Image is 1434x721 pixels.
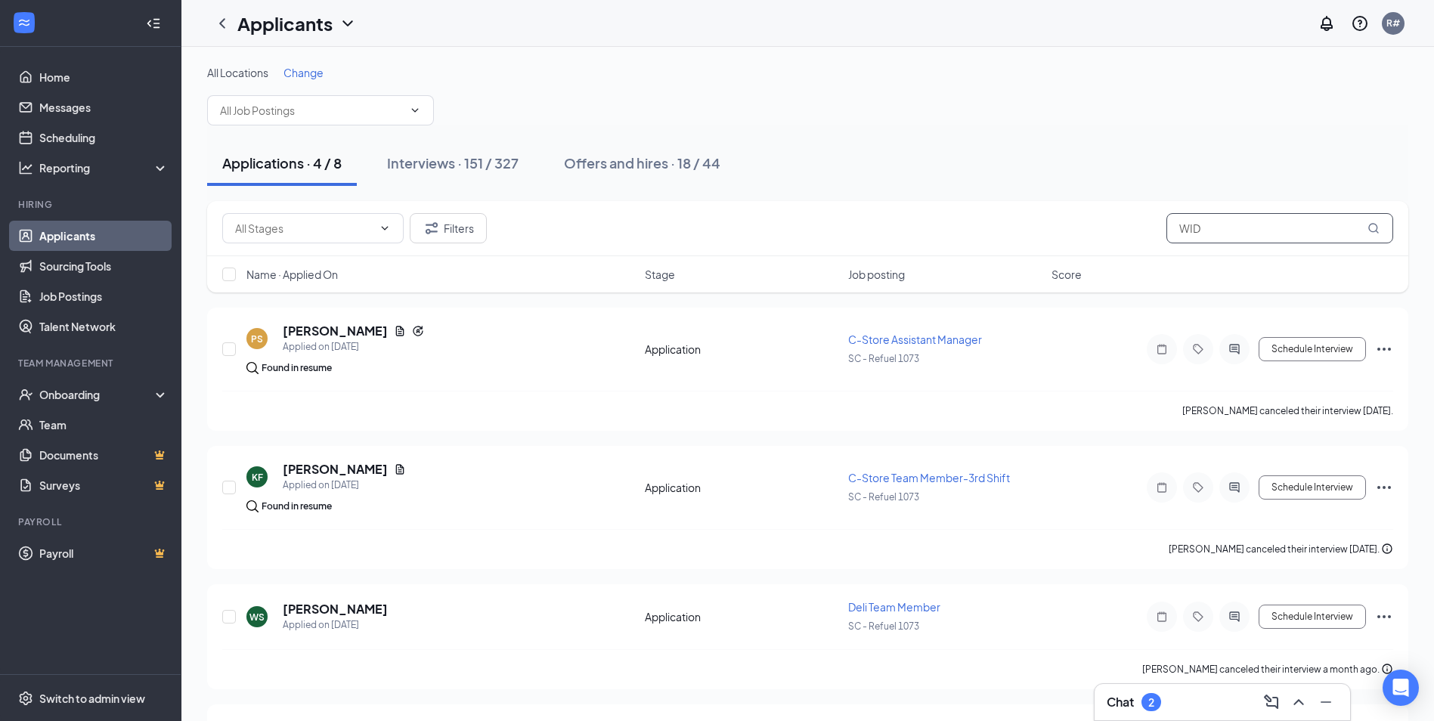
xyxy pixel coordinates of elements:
[1225,611,1244,623] svg: ActiveChat
[246,362,259,374] img: search.bf7aa3482b7795d4f01b.svg
[39,387,156,402] div: Onboarding
[645,267,675,282] span: Stage
[18,387,33,402] svg: UserCheck
[1259,475,1366,500] button: Schedule Interview
[39,221,169,251] a: Applicants
[1189,611,1207,623] svg: Tag
[394,325,406,337] svg: Document
[848,600,940,614] span: Deli Team Member
[283,478,406,493] div: Applied on [DATE]
[249,611,265,624] div: WS
[39,160,169,175] div: Reporting
[39,691,145,706] div: Switch to admin view
[39,62,169,92] a: Home
[379,222,391,234] svg: ChevronDown
[222,153,342,172] div: Applications · 4 / 8
[283,66,324,79] span: Change
[39,410,169,440] a: Team
[18,357,166,370] div: Team Management
[1287,690,1311,714] button: ChevronUp
[848,471,1010,484] span: C-Store Team Member-3rd Shift
[1182,404,1393,419] div: [PERSON_NAME] canceled their interview [DATE].
[262,360,332,376] div: Found in resume
[423,219,441,237] svg: Filter
[1259,690,1284,714] button: ComposeMessage
[235,220,373,237] input: All Stages
[1153,343,1171,355] svg: Note
[410,213,487,243] button: Filter Filters
[39,470,169,500] a: SurveysCrown
[848,333,982,346] span: C-Store Assistant Manager
[39,92,169,122] a: Messages
[1107,694,1134,710] h3: Chat
[246,500,259,512] img: search.bf7aa3482b7795d4f01b.svg
[409,104,421,116] svg: ChevronDown
[1375,608,1393,626] svg: Ellipses
[39,538,169,568] a: PayrollCrown
[394,463,406,475] svg: Document
[1153,611,1171,623] svg: Note
[848,491,919,503] span: SC - Refuel 1073
[645,480,839,495] div: Application
[252,471,263,484] div: KF
[18,515,166,528] div: Payroll
[848,353,919,364] span: SC - Refuel 1073
[39,251,169,281] a: Sourcing Tools
[1351,14,1369,32] svg: QuestionInfo
[39,440,169,470] a: DocumentsCrown
[1367,222,1380,234] svg: MagnifyingGlass
[246,267,338,282] span: Name · Applied On
[412,325,424,337] svg: Reapply
[1259,605,1366,629] button: Schedule Interview
[1375,478,1393,497] svg: Ellipses
[1290,693,1308,711] svg: ChevronUp
[1375,340,1393,358] svg: Ellipses
[848,267,905,282] span: Job posting
[1166,213,1393,243] input: Search in applications
[1189,343,1207,355] svg: Tag
[283,323,388,339] h5: [PERSON_NAME]
[283,339,424,354] div: Applied on [DATE]
[39,281,169,311] a: Job Postings
[1148,696,1154,709] div: 2
[17,15,32,30] svg: WorkstreamLogo
[39,122,169,153] a: Scheduling
[283,617,388,633] div: Applied on [DATE]
[1262,693,1281,711] svg: ComposeMessage
[213,14,231,32] svg: ChevronLeft
[146,16,161,31] svg: Collapse
[1189,481,1207,494] svg: Tag
[1169,542,1393,557] div: [PERSON_NAME] canceled their interview [DATE].
[18,691,33,706] svg: Settings
[1386,17,1400,29] div: R#
[207,66,268,79] span: All Locations
[645,609,839,624] div: Application
[251,333,263,345] div: PS
[1314,690,1338,714] button: Minimize
[1153,481,1171,494] svg: Note
[387,153,519,172] div: Interviews · 151 / 327
[1225,481,1244,494] svg: ActiveChat
[18,198,166,211] div: Hiring
[283,601,388,617] h5: [PERSON_NAME]
[1318,14,1336,32] svg: Notifications
[848,620,919,632] span: SC - Refuel 1073
[1317,693,1335,711] svg: Minimize
[564,153,720,172] div: Offers and hires · 18 / 44
[18,160,33,175] svg: Analysis
[262,499,332,514] div: Found in resume
[1381,663,1393,675] svg: Info
[645,342,839,357] div: Application
[1381,543,1393,555] svg: Info
[1142,662,1393,677] div: [PERSON_NAME] canceled their interview a month ago.
[1383,670,1419,706] div: Open Intercom Messenger
[39,311,169,342] a: Talent Network
[339,14,357,32] svg: ChevronDown
[1051,267,1082,282] span: Score
[220,102,403,119] input: All Job Postings
[1259,337,1366,361] button: Schedule Interview
[283,461,388,478] h5: [PERSON_NAME]
[237,11,333,36] h1: Applicants
[1225,343,1244,355] svg: ActiveChat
